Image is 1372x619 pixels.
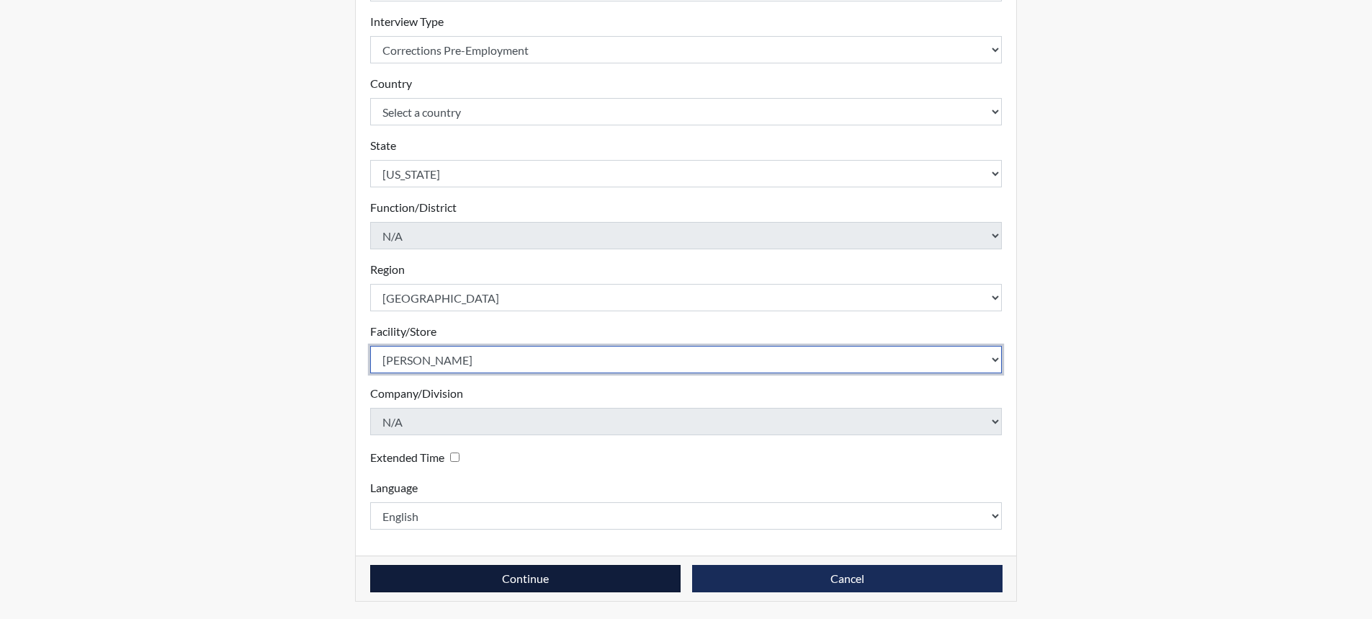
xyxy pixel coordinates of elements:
[370,261,405,278] label: Region
[370,13,444,30] label: Interview Type
[370,75,412,92] label: Country
[370,479,418,496] label: Language
[370,199,457,216] label: Function/District
[370,385,463,402] label: Company/Division
[370,137,396,154] label: State
[370,565,681,592] button: Continue
[370,323,436,340] label: Facility/Store
[370,449,444,466] label: Extended Time
[370,447,465,468] div: Checking this box will provide the interviewee with an accomodation of extra time to answer each ...
[692,565,1003,592] button: Cancel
